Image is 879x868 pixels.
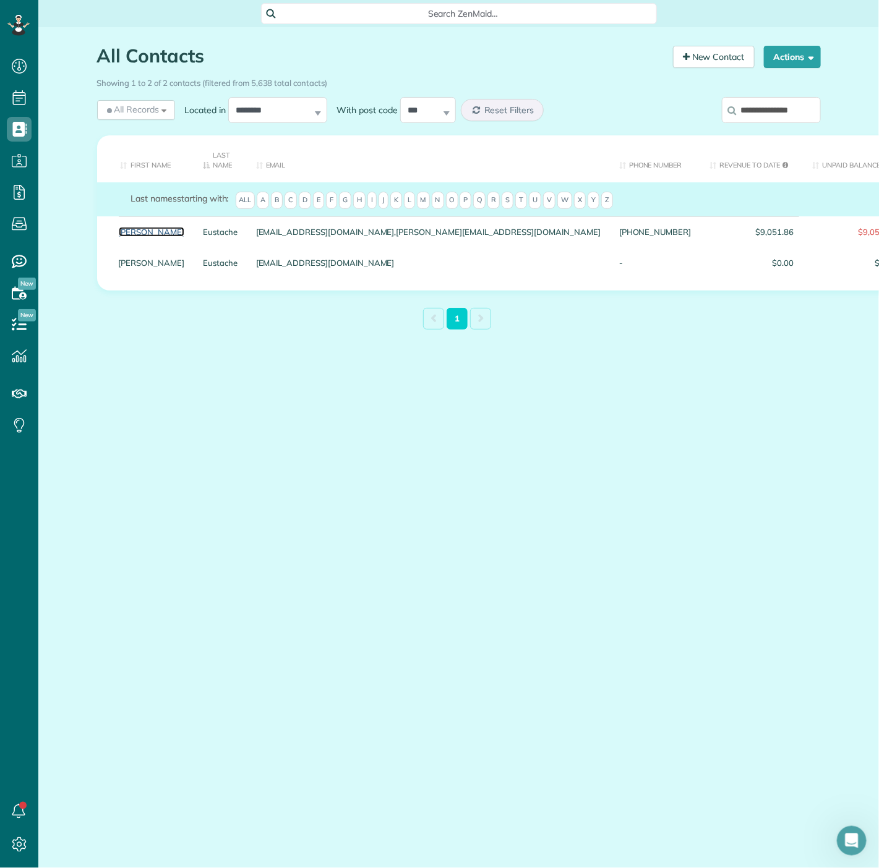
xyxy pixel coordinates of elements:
span: J [379,192,388,209]
span: Y [588,192,599,209]
a: Eustache [203,228,238,236]
a: Eustache [203,258,238,267]
label: Located in [175,104,228,116]
span: U [529,192,541,209]
span: F [326,192,337,209]
span: D [299,192,311,209]
label: starting with: [131,192,229,205]
span: N [432,192,444,209]
span: $9,051.86 [710,228,794,236]
span: Z [601,192,613,209]
span: Q [473,192,486,209]
div: [PHONE_NUMBER] [610,216,700,247]
div: Showing 1 to 2 of 2 contacts (filtered from 5,638 total contacts) [97,72,821,89]
span: Reset Filters [484,104,534,116]
div: [EMAIL_ADDRESS][DOMAIN_NAME] [247,247,610,278]
th: Last Name: activate to sort column descending [194,135,247,182]
span: Last names [131,193,178,204]
span: B [271,192,283,209]
span: C [285,192,297,209]
span: V [543,192,555,209]
span: L [404,192,415,209]
div: - [610,247,700,278]
span: K [390,192,402,209]
span: A [257,192,269,209]
a: New Contact [673,46,755,68]
h1: All Contacts [97,46,664,66]
span: I [367,192,377,209]
span: S [502,192,513,209]
span: X [574,192,586,209]
span: All [236,192,255,209]
div: [EMAIL_ADDRESS][DOMAIN_NAME],[PERSON_NAME][EMAIL_ADDRESS][DOMAIN_NAME] [247,216,610,247]
span: New [18,278,36,290]
label: With post code [327,104,400,116]
span: All Records [105,103,160,116]
th: First Name: activate to sort column ascending [97,135,194,182]
span: W [557,192,572,209]
span: E [313,192,324,209]
th: Phone number: activate to sort column ascending [610,135,700,182]
th: Email: activate to sort column ascending [247,135,610,182]
span: G [339,192,351,209]
span: R [487,192,500,209]
iframe: Intercom live chat [837,826,867,856]
span: M [417,192,430,209]
button: Actions [764,46,821,68]
span: $0.00 [710,258,794,267]
span: H [353,192,366,209]
a: [PERSON_NAME] [119,258,185,267]
th: Revenue to Date: activate to sort column ascending [700,135,803,182]
span: P [460,192,471,209]
span: T [515,192,527,209]
a: 1 [447,308,468,330]
a: [PERSON_NAME] [119,228,185,236]
span: New [18,309,36,321]
span: O [446,192,458,209]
